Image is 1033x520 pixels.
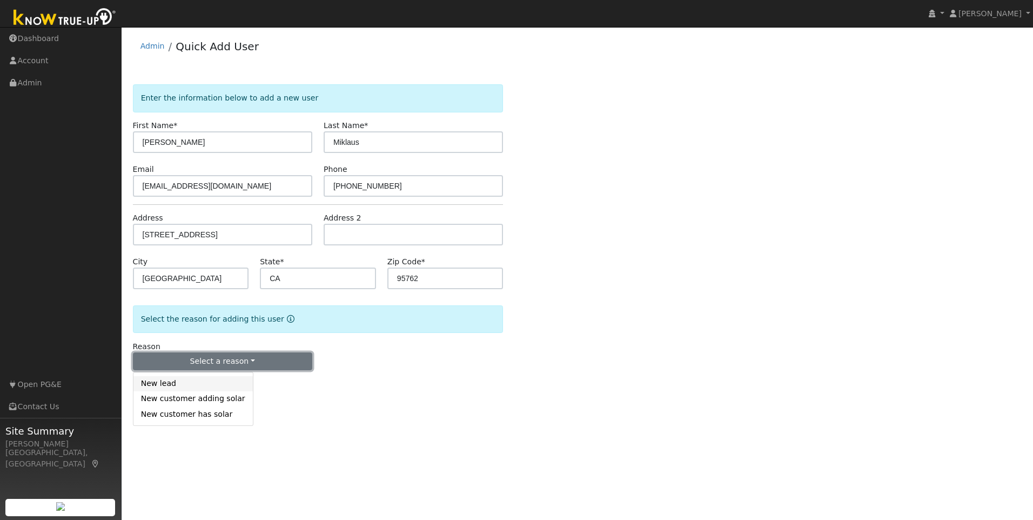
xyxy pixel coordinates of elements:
[260,256,284,268] label: State
[133,164,154,175] label: Email
[56,502,65,511] img: retrieve
[133,84,504,112] div: Enter the information below to add a new user
[133,376,253,391] a: New lead
[8,6,122,30] img: Know True-Up
[387,256,425,268] label: Zip Code
[133,391,253,406] a: New customer adding solar
[324,164,347,175] label: Phone
[91,459,100,468] a: Map
[133,406,253,422] a: New customer has solar
[133,352,312,371] button: Select a reason
[5,447,116,470] div: [GEOGRAPHIC_DATA], [GEOGRAPHIC_DATA]
[324,212,361,224] label: Address 2
[133,212,163,224] label: Address
[421,257,425,266] span: Required
[958,9,1022,18] span: [PERSON_NAME]
[176,40,259,53] a: Quick Add User
[173,121,177,130] span: Required
[133,256,148,268] label: City
[133,120,178,131] label: First Name
[133,341,160,352] label: Reason
[140,42,165,50] a: Admin
[284,315,294,323] a: Reason for new user
[133,305,504,333] div: Select the reason for adding this user
[280,257,284,266] span: Required
[324,120,368,131] label: Last Name
[364,121,368,130] span: Required
[5,424,116,438] span: Site Summary
[5,438,116,450] div: [PERSON_NAME]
